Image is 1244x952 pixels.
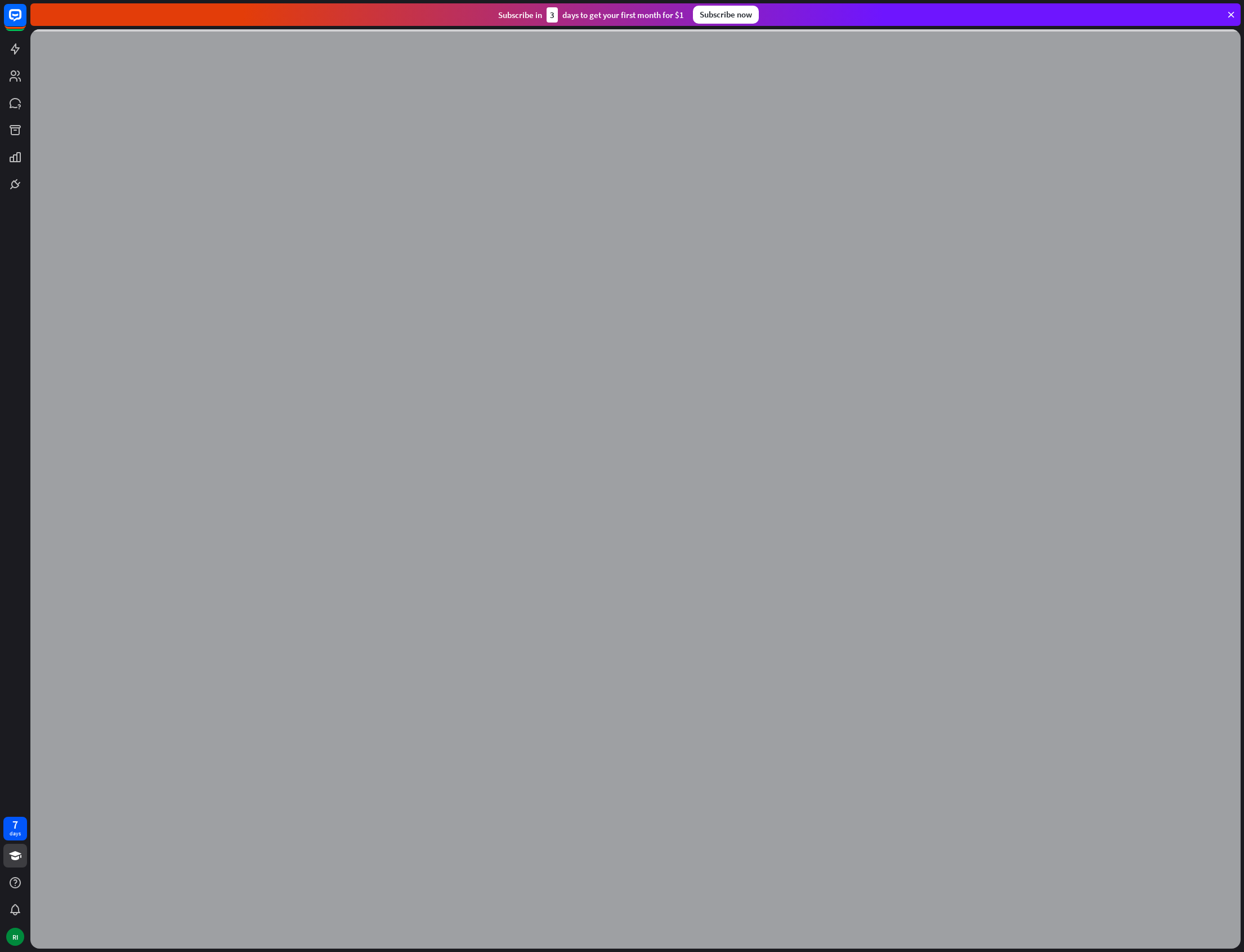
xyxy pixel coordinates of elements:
[693,6,759,24] div: Subscribe now
[3,817,27,840] a: 7 days
[12,820,18,830] div: 7
[547,7,558,23] div: 3
[498,7,684,23] div: Subscribe in days to get your first month for $1
[10,830,21,838] div: days
[6,928,24,946] div: RI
